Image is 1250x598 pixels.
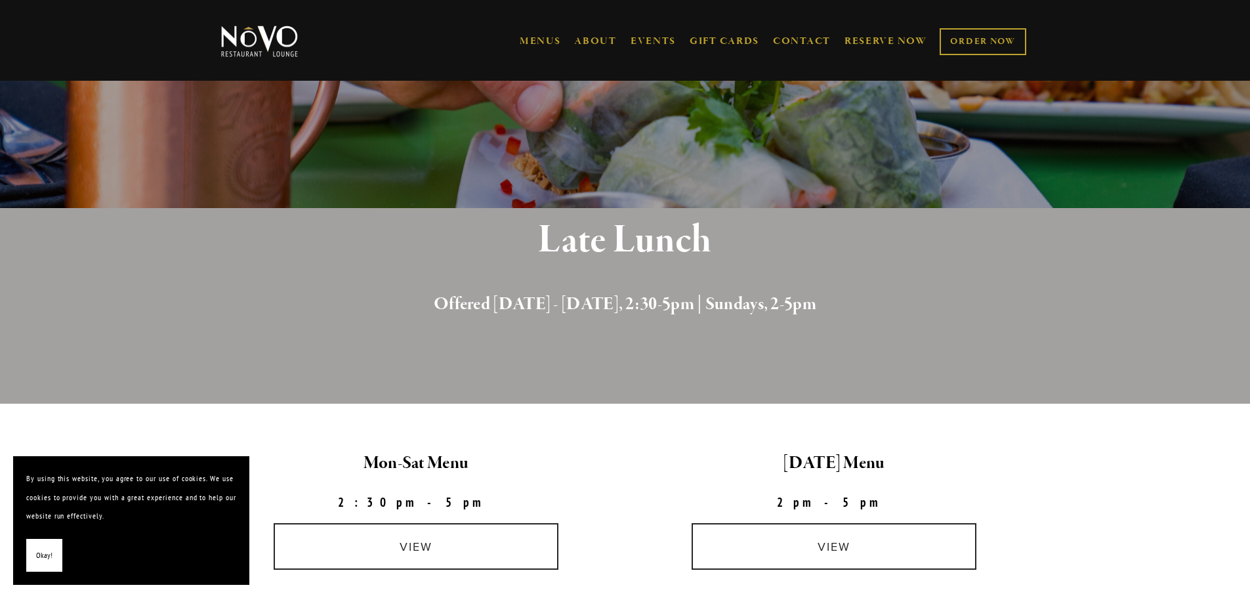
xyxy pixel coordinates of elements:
span: Okay! [36,546,52,565]
a: MENUS [520,35,561,48]
section: Cookie banner [13,456,249,585]
a: GIFT CARDS [690,29,759,54]
a: ABOUT [574,35,617,48]
a: CONTACT [773,29,831,54]
h2: Offered [DATE] - [DATE], 2:30-5pm | Sundays, 2-5pm [243,291,1008,318]
p: By using this website, you agree to our use of cookies. We use cookies to provide you with a grea... [26,469,236,526]
a: EVENTS [631,35,676,48]
button: Okay! [26,539,62,572]
strong: 2pm-5pm [777,494,891,510]
a: ORDER NOW [940,28,1026,55]
h1: Late Lunch [243,219,1008,262]
a: view [274,523,558,570]
h2: Mon-Sat Menu [219,450,614,477]
strong: 2:30pm-5pm [338,494,494,510]
img: Novo Restaurant &amp; Lounge [219,25,301,58]
a: view [692,523,976,570]
a: RESERVE NOW [844,29,927,54]
h2: [DATE] Menu [636,450,1032,477]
